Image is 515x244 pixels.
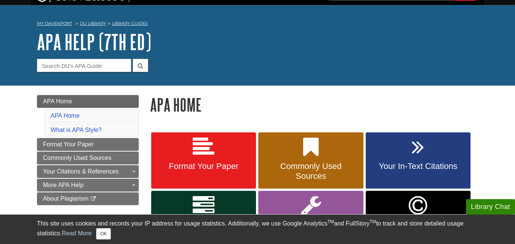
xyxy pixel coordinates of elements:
[43,195,89,202] span: About Plagiarism
[37,192,139,205] a: About Plagiarism
[96,228,111,239] button: Close
[37,138,139,151] a: Format Your Paper
[258,132,363,189] a: Commonly Used Sources
[43,168,118,175] span: Your Citations & References
[150,95,478,114] h1: APA Home
[43,98,72,104] span: APA Home
[80,21,106,26] a: DU Library
[43,182,83,188] span: More APA Help
[37,179,139,192] a: More APA Help
[37,18,478,31] nav: breadcrumb
[51,112,80,119] a: APA Home
[37,20,72,27] a: My Davenport
[371,161,465,171] span: Your In-Text Citations
[151,132,256,189] a: Format Your Paper
[90,196,97,201] i: This link opens in a new window
[62,230,92,236] a: Read More
[37,95,139,108] a: APA Home
[51,127,102,133] a: What is APA Style?
[37,165,139,178] a: Your Citations & References
[37,59,131,72] input: Search DU's APA Guide
[157,161,250,171] span: Format Your Paper
[327,219,334,224] sup: TM
[112,21,148,26] a: Library Guides
[43,155,111,161] span: Commonly Used Sources
[369,219,376,224] sup: TM
[466,199,515,215] button: Library Chat
[37,152,139,164] a: Commonly Used Sources
[37,219,478,239] div: This site uses cookies and records your IP address for usage statistics. Additionally, we use Goo...
[264,161,357,181] span: Commonly Used Sources
[366,132,471,189] a: Your In-Text Citations
[43,141,93,147] span: Format Your Paper
[37,30,151,54] a: APA Help (7th Ed)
